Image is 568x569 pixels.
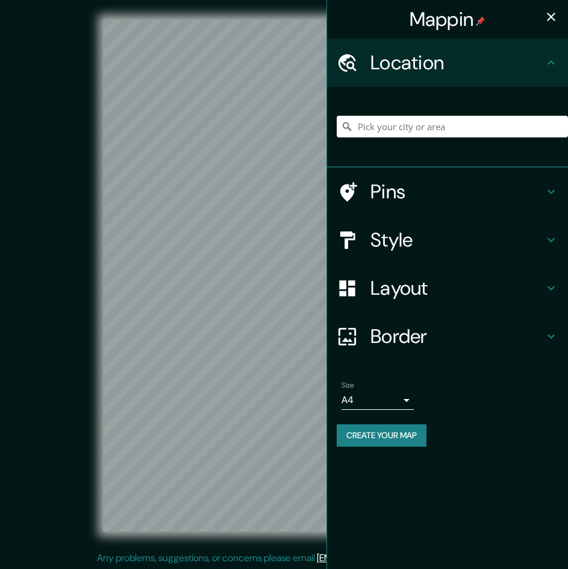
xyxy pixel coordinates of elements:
[327,264,568,312] div: Layout
[337,116,568,137] input: Pick your city or area
[370,324,544,348] h4: Border
[337,424,426,447] button: Create your map
[327,216,568,264] div: Style
[327,312,568,360] div: Border
[370,276,544,300] h4: Layout
[327,39,568,87] div: Location
[461,522,555,556] iframe: Help widget launcher
[342,391,414,410] div: A4
[370,180,544,204] h4: Pins
[370,51,544,75] h4: Location
[342,380,354,391] label: Size
[97,551,467,565] p: Any problems, suggestions, or concerns please email .
[370,228,544,252] h4: Style
[103,19,465,532] canvas: Map
[317,552,466,564] a: [EMAIL_ADDRESS][DOMAIN_NAME]
[410,7,486,31] h4: Mappin
[327,168,568,216] div: Pins
[476,16,485,26] img: pin-icon.png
